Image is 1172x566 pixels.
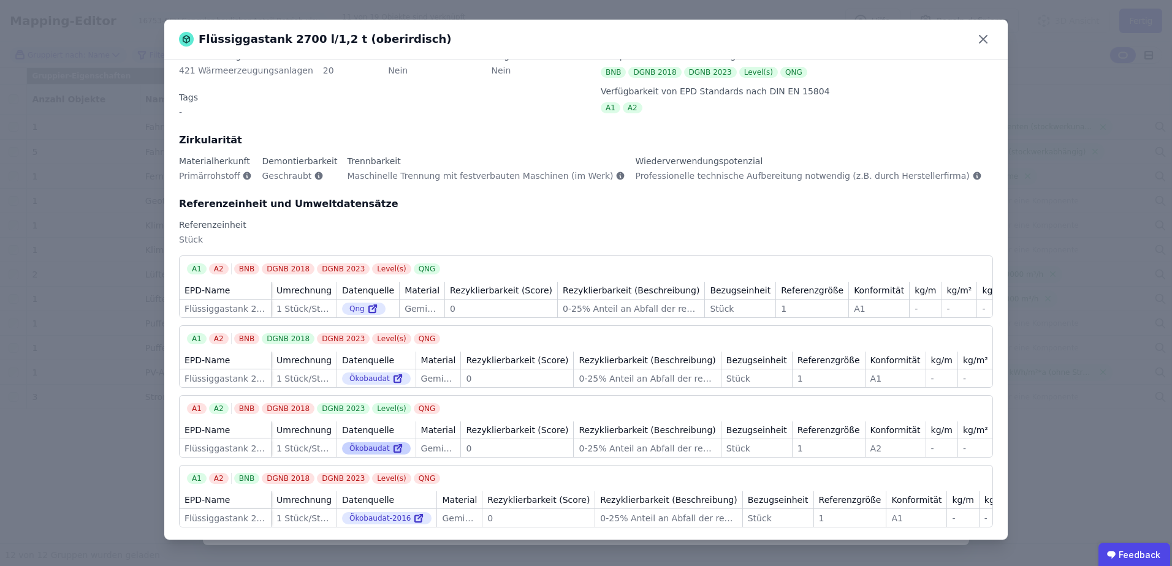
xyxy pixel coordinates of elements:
[891,494,942,506] div: Konformität
[179,219,993,231] div: Referenzeinheit
[684,67,737,78] div: DGNB 2023
[276,284,332,296] div: Umrechnung
[748,512,809,524] div: Stück
[601,85,993,97] div: Verfügbarkeit von EPD Standards nach DIN EN 15804
[342,284,394,296] div: Datenquelle
[628,67,681,78] div: DGNB 2018
[797,442,860,455] div: 1
[372,333,411,344] div: Level(s)
[947,284,972,296] div: kg/m²
[342,494,394,506] div: Datenquelle
[726,442,787,455] div: Stück
[276,303,332,315] div: 1 Stück/Stück
[209,403,229,414] div: A2
[414,403,441,414] div: QNG
[179,31,452,48] div: Flüssiggastank 2700 l/1,2 t (oberirdisch)
[726,372,787,385] div: Stück
[466,442,568,455] div: 0
[262,403,314,414] div: DGNB 2018
[984,494,1010,506] div: kg/m²
[234,333,259,344] div: BNB
[579,372,715,385] div: 0-25% Anteil an Abfall der recycled wird
[635,155,981,167] div: Wiederverwendungspotenzial
[342,372,411,385] div: Ökobaudat
[276,442,332,455] div: 1 Stück/Stück
[414,263,441,274] div: QNG
[854,303,904,315] div: A1
[276,424,332,436] div: Umrechnung
[342,512,432,524] div: Ökobaudat-2016
[466,372,568,385] div: 0
[963,424,988,436] div: kg/m²
[262,263,314,274] div: DGNB 2018
[870,372,921,385] div: A1
[600,512,737,524] div: 0-25% Anteil an Abfall der recycled wird
[797,424,860,436] div: Referenzgröße
[234,473,259,484] div: BNB
[915,284,936,296] div: kg/m
[984,512,1010,524] div: -
[421,354,456,366] div: Material
[179,64,313,86] div: 421 Wärmeerzeugungsanlagen
[982,284,1007,296] div: kg/m³
[262,333,314,344] div: DGNB 2018
[185,303,266,315] div: Flüssiggastank 2700 l/1,2 t (oberirdisch)
[797,354,860,366] div: Referenzgröße
[450,303,552,315] div: 0
[262,155,337,167] div: Demontierbarkeit
[931,442,953,455] div: -
[185,372,266,385] div: Flüssiggastank 2700 l/1,2 t (oberirdisch)
[405,303,439,315] div: Gemischt - Elektronik
[421,372,456,385] div: Gemischt - Elektronik
[276,494,332,506] div: Umrechnung
[317,263,370,274] div: DGNB 2023
[442,512,477,524] div: Gemischt - Elektronik
[780,67,807,78] div: QNG
[563,303,699,315] div: 0-25% Anteil an Abfall der recycled wird
[179,197,993,211] div: Referenzeinheit und Umweltdatensätze
[931,424,953,436] div: kg/m
[185,494,230,506] div: EPD-Name
[870,424,921,436] div: Konformität
[931,354,953,366] div: kg/m
[563,284,699,296] div: Rezyklierbarkeit (Beschreibung)
[982,303,1007,315] div: -
[179,133,993,148] div: Zirkularität
[963,442,988,455] div: -
[179,233,993,255] div: Stück
[187,333,207,344] div: A1
[234,403,259,414] div: BNB
[414,473,441,484] div: QNG
[414,333,441,344] div: QNG
[492,64,568,86] div: Nein
[710,284,771,296] div: Bezugseinheit
[388,64,481,86] div: Nein
[317,473,370,484] div: DGNB 2023
[601,67,626,78] div: BNB
[952,512,973,524] div: -
[209,263,229,274] div: A2
[209,333,229,344] div: A2
[739,67,778,78] div: Level(s)
[276,354,332,366] div: Umrechnung
[348,155,626,167] div: Trennbarkeit
[947,303,972,315] div: -
[342,424,394,436] div: Datenquelle
[348,170,614,182] span: Maschinelle Trennung mit festverbauten Maschinen (im Werk)
[372,263,411,274] div: Level(s)
[317,333,370,344] div: DGNB 2023
[372,473,411,484] div: Level(s)
[179,106,198,128] div: -
[185,284,230,296] div: EPD-Name
[276,372,332,385] div: 1 Stück/Stück
[797,372,860,385] div: 1
[450,284,552,296] div: Rezyklierbarkeit (Score)
[323,64,379,86] div: 20
[952,494,973,506] div: kg/m
[466,424,568,436] div: Rezyklierbarkeit (Score)
[726,354,787,366] div: Bezugseinheit
[579,354,715,366] div: Rezyklierbarkeit (Beschreibung)
[317,403,370,414] div: DGNB 2023
[187,263,207,274] div: A1
[466,354,568,366] div: Rezyklierbarkeit (Score)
